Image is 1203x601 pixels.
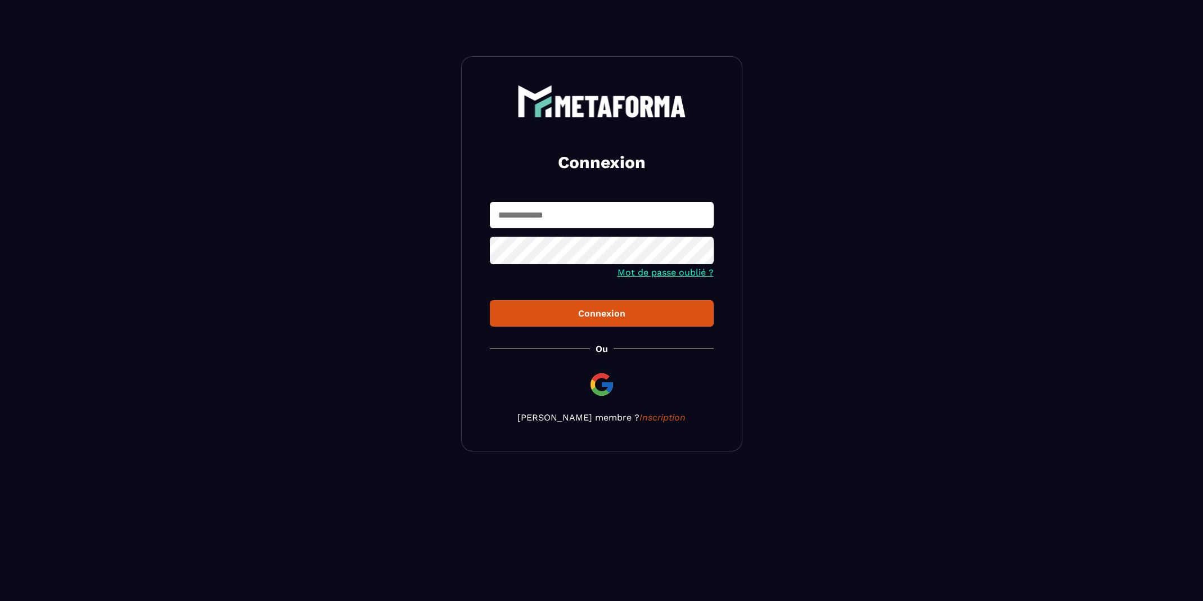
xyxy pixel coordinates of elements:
[490,412,714,423] p: [PERSON_NAME] membre ?
[618,267,714,278] a: Mot de passe oublié ?
[588,371,615,398] img: google
[490,85,714,118] a: logo
[503,151,700,174] h2: Connexion
[639,412,686,423] a: Inscription
[596,344,608,354] p: Ou
[499,308,705,319] div: Connexion
[490,300,714,327] button: Connexion
[517,85,686,118] img: logo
